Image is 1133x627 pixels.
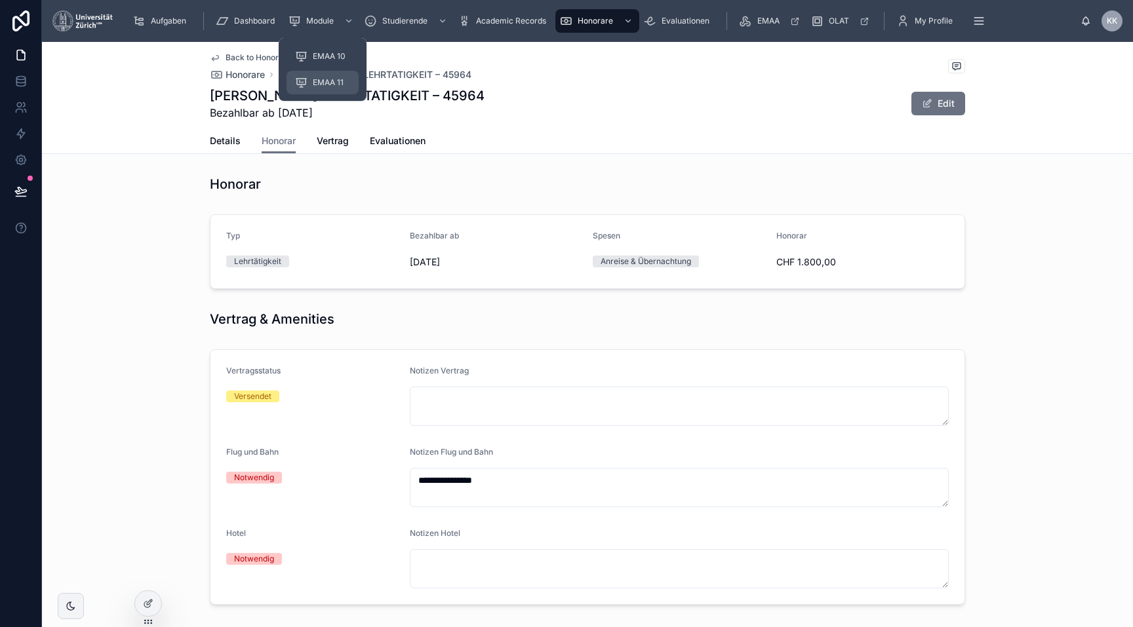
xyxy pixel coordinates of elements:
a: Dashboard [212,9,284,33]
a: OLAT [806,9,876,33]
span: Bezahlbar ab [410,231,459,240]
span: EMAA 11 [313,77,344,88]
span: Honorare [578,16,613,26]
a: EMAA 11 [287,71,359,94]
a: Aufgaben [129,9,195,33]
span: Vertragsstatus [226,366,281,375]
span: EMAA [757,16,780,26]
h1: Vertrag & Amenities [210,310,334,328]
span: Notizen Hotel [410,528,460,538]
div: Lehrtätigkeit [234,256,281,267]
a: Back to Honorare [210,52,291,63]
img: App logo [52,10,113,31]
a: Details [210,129,241,155]
a: Evaluationen [370,129,426,155]
span: Typ [226,231,240,240]
span: Notizen Vertrag [410,366,469,375]
span: Flug und Bahn [226,447,279,457]
button: Edit [911,92,965,115]
a: Evaluationen [639,9,719,33]
span: CHF 1.800,00 [776,256,949,269]
span: Studierende [382,16,427,26]
span: Hotel [226,528,246,538]
span: My Profile [915,16,953,26]
a: [PERSON_NAME] – LEHRTATIGKEIT – 45964 [278,68,471,81]
a: Academic Records [454,9,555,33]
div: scrollable content [123,7,1081,35]
span: KK [1107,16,1117,26]
a: Honorar [262,129,296,154]
span: Notizen Flug und Bahn [410,447,493,457]
h1: Honorar [210,175,261,193]
span: Details [210,134,241,147]
span: [DATE] [410,256,583,269]
span: Back to Honorare [226,52,291,63]
a: EMAA 10 [287,45,359,68]
div: Notwendig [234,472,274,484]
span: EMAA 10 [313,51,346,62]
div: Versendet [234,390,271,402]
a: Vertrag [317,129,349,155]
span: Academic Records [476,16,546,26]
span: Evaluationen [662,16,709,26]
a: Studierende [360,9,454,33]
span: Honorare [226,68,265,81]
a: Module [284,9,360,33]
span: Aufgaben [151,16,186,26]
h1: [PERSON_NAME] – LEHRTATIGKEIT – 45964 [210,86,485,105]
span: Vertrag [317,134,349,147]
span: Bezahlbar ab [DATE] [210,105,485,121]
span: Honorar [776,231,807,240]
a: My Profile [892,9,962,33]
span: Module [306,16,334,26]
span: OLAT [829,16,849,26]
a: Honorare [555,9,639,33]
div: Notwendig [234,553,274,565]
a: Honorare [210,68,265,81]
span: Evaluationen [370,134,426,147]
span: Spesen [593,231,620,240]
div: Anreise & Übernachtung [601,256,691,267]
span: Honorar [262,134,296,147]
span: Dashboard [234,16,275,26]
a: EMAA [735,9,806,33]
